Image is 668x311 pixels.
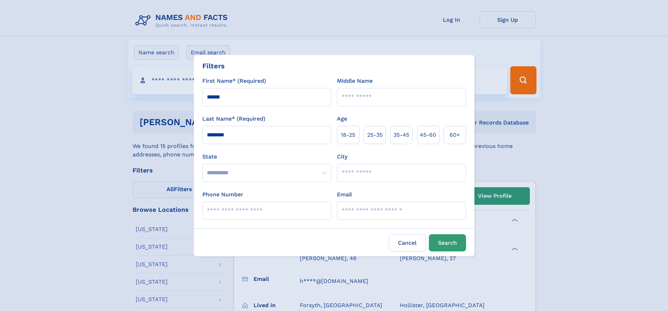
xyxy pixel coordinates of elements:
[450,131,460,139] span: 60+
[337,77,373,85] label: Middle Name
[202,115,265,123] label: Last Name* (Required)
[202,61,225,71] div: Filters
[341,131,355,139] span: 18‑25
[429,234,466,251] button: Search
[202,153,331,161] label: State
[420,131,436,139] span: 45‑60
[337,115,347,123] label: Age
[389,234,426,251] label: Cancel
[202,190,243,199] label: Phone Number
[337,190,352,199] label: Email
[393,131,409,139] span: 35‑45
[337,153,348,161] label: City
[202,77,266,85] label: First Name* (Required)
[367,131,383,139] span: 25‑35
